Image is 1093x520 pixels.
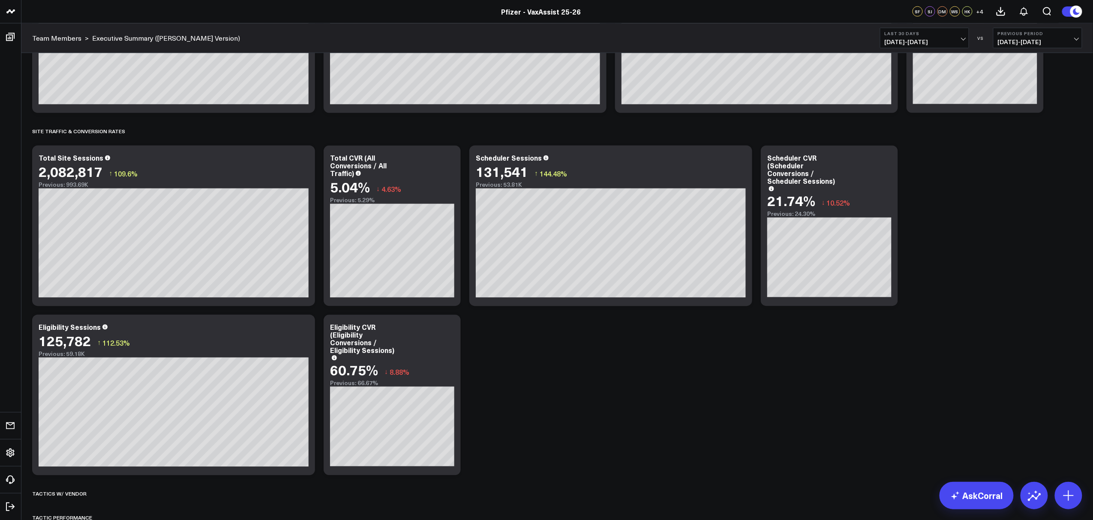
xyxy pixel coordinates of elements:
div: DM [937,6,948,17]
div: 2,082,817 [39,164,102,179]
button: Previous Period[DATE]-[DATE] [993,28,1082,48]
span: 10.52% [827,198,850,208]
span: 144.48% [540,169,567,179]
div: Eligibility CVR (Eligibility Conversions / Eligibility Sessions) [330,323,394,355]
span: 8.88% [390,368,409,377]
div: Previous: 24.30% [767,211,892,218]
div: 125,782 [39,333,91,349]
div: Previous: 993.69K [39,182,309,188]
div: Scheduler CVR (Scheduler Conversions / Scheduler Sessions) [767,153,835,186]
a: Executive Summary ([PERSON_NAME] Version) [92,33,240,43]
span: ↓ [376,184,380,195]
span: 4.63% [381,185,401,194]
div: 5.04% [330,179,370,195]
a: Pfizer - VaxAssist 25-26 [501,7,581,16]
span: 109.6% [114,169,138,179]
span: + 4 [976,9,984,15]
a: AskCorral [940,482,1014,509]
div: Site Traffic & Conversion Rates [32,122,125,141]
div: Eligibility Sessions [39,323,101,332]
div: Tactics w/ VENDOR [32,484,87,504]
button: +4 [975,6,985,17]
div: Previous: 59.18K [39,351,309,358]
span: [DATE] - [DATE] [885,39,964,45]
div: Total Site Sessions [39,153,103,163]
div: WS [950,6,960,17]
div: SJ [925,6,935,17]
div: Previous: 53.81K [476,182,746,188]
div: SF [913,6,923,17]
div: Previous: 5.29% [330,197,454,204]
div: Total CVR (All Conversions / All Traffic) [330,153,387,178]
div: VS [973,36,989,41]
button: Last 30 Days[DATE]-[DATE] [880,28,969,48]
div: HK [962,6,973,17]
b: Last 30 Days [885,31,964,36]
span: ↑ [97,338,101,349]
div: Previous: 66.67% [330,380,454,387]
span: ↓ [822,197,825,209]
span: ↑ [109,168,112,179]
div: Scheduler Sessions [476,153,542,163]
span: ↑ [534,168,538,179]
div: > [32,33,89,43]
div: 60.75% [330,362,378,378]
span: ↓ [384,367,388,378]
a: Team Members [32,33,81,43]
span: 112.53% [102,338,130,348]
div: 21.74% [767,193,815,209]
span: [DATE] - [DATE] [998,39,1078,45]
div: 131,541 [476,164,528,179]
b: Previous Period [998,31,1078,36]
